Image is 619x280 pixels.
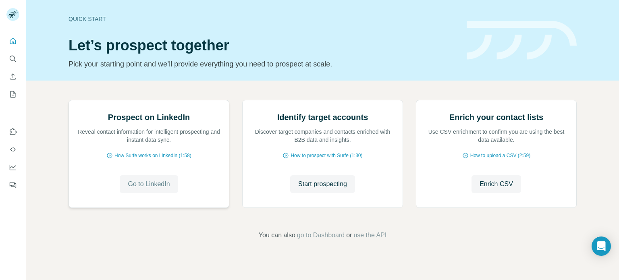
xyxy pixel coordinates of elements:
button: Use Surfe on LinkedIn [6,124,19,139]
p: Use CSV enrichment to confirm you are using the best data available. [424,128,568,144]
button: Dashboard [6,160,19,174]
span: Start prospecting [298,179,347,189]
button: Search [6,52,19,66]
img: banner [467,21,577,60]
button: Go to LinkedIn [120,175,178,193]
span: or [346,230,352,240]
button: go to Dashboard [297,230,345,240]
div: Quick start [69,15,457,23]
h2: Identify target accounts [277,112,368,123]
p: Pick your starting point and we’ll provide everything you need to prospect at scale. [69,58,457,70]
span: How Surfe works on LinkedIn (1:58) [114,152,191,159]
span: You can also [259,230,295,240]
span: How to upload a CSV (2:59) [470,152,530,159]
button: Feedback [6,178,19,192]
h1: Let’s prospect together [69,37,457,54]
button: Quick start [6,34,19,48]
h2: Prospect on LinkedIn [108,112,190,123]
p: Reveal contact information for intelligent prospecting and instant data sync. [77,128,221,144]
span: Enrich CSV [480,179,513,189]
button: Start prospecting [290,175,355,193]
button: Use Surfe API [6,142,19,157]
button: My lists [6,87,19,102]
span: How to prospect with Surfe (1:30) [291,152,362,159]
button: use the API [353,230,386,240]
span: Go to LinkedIn [128,179,170,189]
div: Open Intercom Messenger [592,236,611,256]
button: Enrich CSV [472,175,521,193]
p: Discover target companies and contacts enriched with B2B data and insights. [251,128,395,144]
h2: Enrich your contact lists [449,112,543,123]
button: Enrich CSV [6,69,19,84]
